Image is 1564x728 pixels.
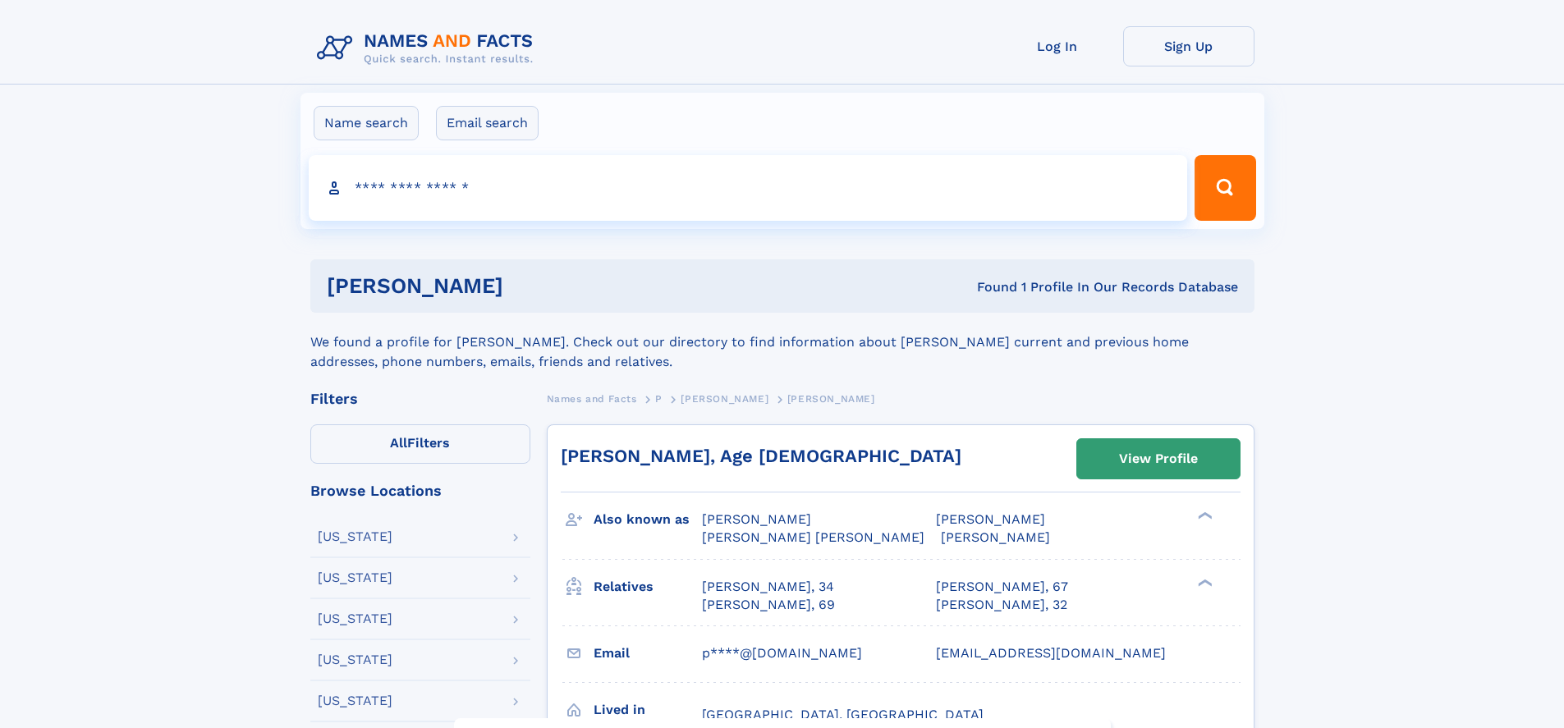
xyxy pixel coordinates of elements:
[327,276,741,296] h1: [PERSON_NAME]
[702,529,924,545] span: [PERSON_NAME] [PERSON_NAME]
[594,696,702,724] h3: Lived in
[1194,511,1213,521] div: ❯
[594,506,702,533] h3: Also known as
[318,612,392,625] div: [US_STATE]
[310,26,547,71] img: Logo Names and Facts
[436,106,539,140] label: Email search
[310,391,530,406] div: Filters
[1194,577,1213,588] div: ❯
[681,393,768,405] span: [PERSON_NAME]
[318,694,392,707] div: [US_STATE]
[310,424,530,464] label: Filters
[992,26,1123,66] a: Log In
[702,707,984,722] span: [GEOGRAPHIC_DATA], [GEOGRAPHIC_DATA]
[310,313,1254,372] div: We found a profile for [PERSON_NAME]. Check out our directory to find information about [PERSON_N...
[318,653,392,666] div: [US_STATE]
[702,578,834,596] a: [PERSON_NAME], 34
[547,388,637,409] a: Names and Facts
[1123,26,1254,66] a: Sign Up
[594,639,702,667] h3: Email
[561,446,961,466] a: [PERSON_NAME], Age [DEMOGRAPHIC_DATA]
[1119,440,1198,478] div: View Profile
[1195,155,1255,221] button: Search Button
[310,483,530,498] div: Browse Locations
[702,596,835,614] a: [PERSON_NAME], 69
[318,530,392,543] div: [US_STATE]
[309,155,1188,221] input: search input
[314,106,419,140] label: Name search
[740,278,1238,296] div: Found 1 Profile In Our Records Database
[936,511,1045,527] span: [PERSON_NAME]
[594,573,702,601] h3: Relatives
[702,511,811,527] span: [PERSON_NAME]
[1077,439,1240,478] a: View Profile
[936,596,1067,614] a: [PERSON_NAME], 32
[655,388,663,409] a: P
[655,393,663,405] span: P
[390,435,407,451] span: All
[936,578,1068,596] a: [PERSON_NAME], 67
[936,645,1166,661] span: [EMAIL_ADDRESS][DOMAIN_NAME]
[787,393,875,405] span: [PERSON_NAME]
[681,388,768,409] a: [PERSON_NAME]
[941,529,1050,545] span: [PERSON_NAME]
[318,571,392,584] div: [US_STATE]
